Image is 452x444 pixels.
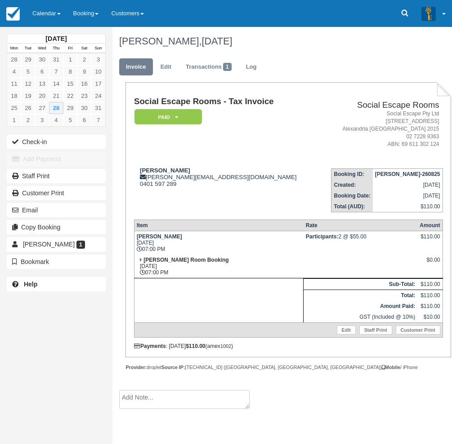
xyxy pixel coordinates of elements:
[304,220,417,231] th: Rate
[331,180,373,190] th: Created:
[45,35,67,42] strong: [DATE]
[49,90,63,102] a: 21
[304,312,417,323] td: GST (Included @ 10%)
[417,220,443,231] th: Amount
[161,365,185,370] strong: Source IP:
[7,255,106,269] button: Bookmark
[35,44,49,53] th: Wed
[7,169,106,183] a: Staff Print
[35,66,49,78] a: 6
[7,66,21,78] a: 4
[77,102,91,114] a: 30
[6,7,20,21] img: checkfront-main-nav-mini-logo.png
[77,114,91,126] a: 6
[23,241,75,248] span: [PERSON_NAME]
[396,325,440,334] a: Customer Print
[35,102,49,114] a: 27
[134,231,303,255] td: [DATE] 07:00 PM
[7,220,106,234] button: Copy Booking
[201,35,232,47] span: [DATE]
[134,109,199,125] a: Paid
[91,114,105,126] a: 7
[417,312,443,323] td: $10.00
[21,90,35,102] a: 19
[49,102,63,114] a: 28
[7,152,106,166] button: Add Payment
[331,168,373,180] th: Booking ID:
[134,220,303,231] th: Item
[7,90,21,102] a: 18
[49,66,63,78] a: 7
[134,343,166,349] strong: Payments
[49,44,63,53] th: Thu
[304,278,417,290] th: Sub-Total:
[134,343,443,349] div: : [DATE] (amex )
[304,231,417,255] td: 2 @ $55.00
[223,63,232,71] span: 1
[420,233,440,247] div: $110.00
[63,114,77,126] a: 5
[91,90,105,102] a: 24
[125,364,451,371] div: droplet [TECHNICAL_ID] ([GEOGRAPHIC_DATA], [GEOGRAPHIC_DATA], [GEOGRAPHIC_DATA]) / iPhone
[304,301,417,312] th: Amount Paid:
[359,325,392,334] a: Staff Print
[306,233,339,240] strong: Participants
[421,6,436,21] img: A3
[321,110,439,149] address: Social Escape Pty Ltd [STREET_ADDRESS] Alexandria [GEOGRAPHIC_DATA] 2015 02 7228 9363 ABN: 69 611...
[154,58,178,76] a: Edit
[77,44,91,53] th: Sat
[143,257,228,263] strong: [PERSON_NAME] Room Booking
[63,90,77,102] a: 22
[337,325,356,334] a: Edit
[321,101,439,110] h2: Social Escape Rooms
[35,53,49,66] a: 30
[77,53,91,66] a: 2
[7,237,106,251] a: [PERSON_NAME] 1
[331,190,373,201] th: Booking Date:
[35,114,49,126] a: 3
[21,66,35,78] a: 5
[63,102,77,114] a: 29
[420,257,440,270] div: $0.00
[91,66,105,78] a: 10
[21,102,35,114] a: 26
[140,167,190,174] strong: [PERSON_NAME]
[304,290,417,301] th: Total:
[417,278,443,290] td: $110.00
[417,301,443,312] td: $110.00
[77,78,91,90] a: 16
[7,53,21,66] a: 28
[49,78,63,90] a: 14
[179,58,238,76] a: Transactions1
[91,53,105,66] a: 3
[7,203,106,217] button: Email
[125,365,147,370] strong: Provider:
[7,44,21,53] th: Mon
[382,365,400,370] strong: Mobile
[35,78,49,90] a: 13
[63,78,77,90] a: 15
[91,44,105,53] th: Sun
[373,180,443,190] td: [DATE]
[21,44,35,53] th: Tue
[21,53,35,66] a: 29
[220,343,231,349] small: 1002
[417,290,443,301] td: $110.00
[7,78,21,90] a: 11
[21,114,35,126] a: 2
[21,78,35,90] a: 12
[63,66,77,78] a: 8
[76,241,85,249] span: 1
[239,58,264,76] a: Log
[24,281,37,288] b: Help
[134,255,303,278] td: [DATE] 07:00 PM
[7,102,21,114] a: 25
[137,233,182,240] strong: [PERSON_NAME]
[373,201,443,212] td: $110.00
[91,102,105,114] a: 31
[331,201,373,212] th: Total (AUD):
[91,78,105,90] a: 17
[134,167,317,187] div: [PERSON_NAME][EMAIL_ADDRESS][DOMAIN_NAME] 0401 597 289
[35,90,49,102] a: 20
[7,277,106,291] a: Help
